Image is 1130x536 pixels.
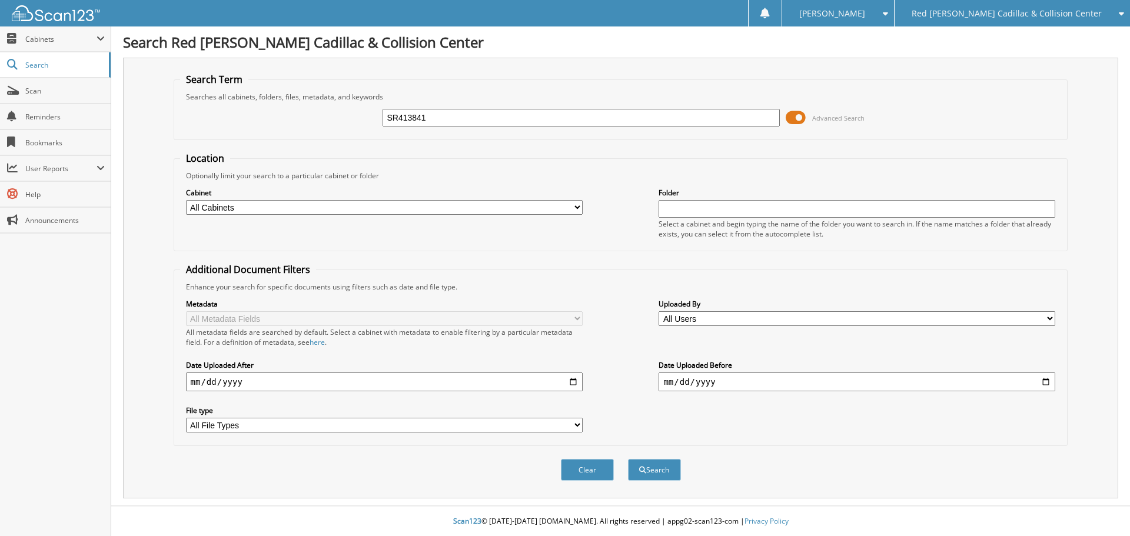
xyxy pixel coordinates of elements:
[659,372,1055,391] input: end
[180,282,1062,292] div: Enhance your search for specific documents using filters such as date and file type.
[25,189,105,199] span: Help
[186,327,583,347] div: All metadata fields are searched by default. Select a cabinet with metadata to enable filtering b...
[745,516,789,526] a: Privacy Policy
[659,188,1055,198] label: Folder
[186,405,583,415] label: File type
[186,360,583,370] label: Date Uploaded After
[1071,480,1130,536] iframe: Chat Widget
[25,215,105,225] span: Announcements
[25,60,103,70] span: Search
[25,112,105,122] span: Reminders
[180,92,1062,102] div: Searches all cabinets, folders, files, metadata, and keywords
[628,459,681,481] button: Search
[812,114,865,122] span: Advanced Search
[912,10,1102,17] span: Red [PERSON_NAME] Cadillac & Collision Center
[186,299,583,309] label: Metadata
[25,138,105,148] span: Bookmarks
[25,34,97,44] span: Cabinets
[659,219,1055,239] div: Select a cabinet and begin typing the name of the folder you want to search in. If the name match...
[12,5,100,21] img: scan123-logo-white.svg
[25,164,97,174] span: User Reports
[310,337,325,347] a: here
[453,516,481,526] span: Scan123
[799,10,865,17] span: [PERSON_NAME]
[180,171,1062,181] div: Optionally limit your search to a particular cabinet or folder
[25,86,105,96] span: Scan
[659,299,1055,309] label: Uploaded By
[180,263,316,276] legend: Additional Document Filters
[111,507,1130,536] div: © [DATE]-[DATE] [DOMAIN_NAME]. All rights reserved | appg02-scan123-com |
[659,360,1055,370] label: Date Uploaded Before
[180,73,248,86] legend: Search Term
[123,32,1118,52] h1: Search Red [PERSON_NAME] Cadillac & Collision Center
[186,188,583,198] label: Cabinet
[561,459,614,481] button: Clear
[180,152,230,165] legend: Location
[186,372,583,391] input: start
